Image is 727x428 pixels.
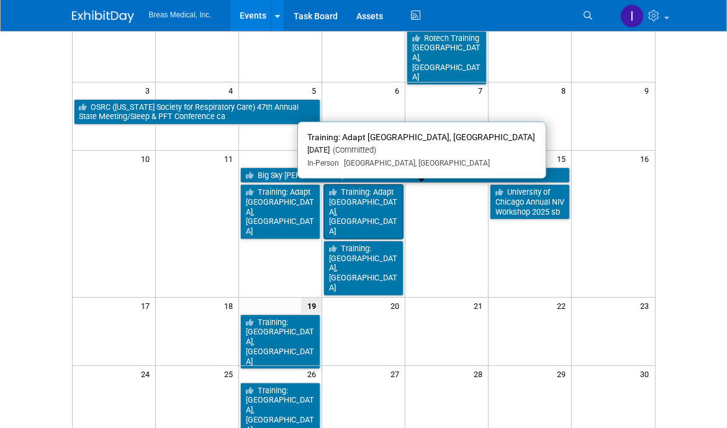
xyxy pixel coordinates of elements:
div: [DATE] [308,145,536,156]
span: 24 [140,366,155,381]
a: University of Chicago Annual NIV Workshop 2025 sb [490,184,570,220]
span: 5 [310,82,322,98]
span: 25 [223,366,238,381]
span: 9 [644,82,655,98]
span: 29 [556,366,571,381]
span: (Committed) [330,145,377,154]
span: 28 [472,366,488,381]
span: 23 [639,298,655,313]
span: 18 [223,298,238,313]
span: In-Person [308,159,340,167]
span: Breas Medical, Inc. [149,11,212,19]
a: OSRC ([US_STATE] Society for Respiratory Care) 47th Annual State Meeting/Sleep & PFT Conference ca [74,99,321,125]
img: Inga Dolezar [620,4,644,28]
span: 6 [394,82,405,98]
span: 27 [389,366,405,381]
span: 19 [301,298,322,313]
span: 11 [223,151,238,166]
span: 20 [389,298,405,313]
a: Training: Adapt [GEOGRAPHIC_DATA], [GEOGRAPHIC_DATA] [240,184,320,239]
span: 21 [472,298,488,313]
span: [GEOGRAPHIC_DATA], [GEOGRAPHIC_DATA] [340,159,490,167]
span: 17 [140,298,155,313]
span: 30 [639,366,655,381]
span: 8 [560,82,571,98]
span: 10 [140,151,155,166]
a: Training: [GEOGRAPHIC_DATA], [GEOGRAPHIC_DATA] [240,314,320,370]
img: ExhibitDay [72,11,134,23]
span: 16 [639,151,655,166]
a: Training: Adapt [GEOGRAPHIC_DATA], [GEOGRAPHIC_DATA] [323,184,404,239]
span: 3 [144,82,155,98]
a: Training: [GEOGRAPHIC_DATA], [GEOGRAPHIC_DATA] [323,241,404,296]
span: 7 [477,82,488,98]
span: 4 [227,82,238,98]
a: Big Sky [PERSON_NAME] 2025 [240,167,570,184]
span: Training: Adapt [GEOGRAPHIC_DATA], [GEOGRAPHIC_DATA] [308,132,536,142]
span: 22 [556,298,571,313]
a: Rotech Training [GEOGRAPHIC_DATA], [GEOGRAPHIC_DATA] [407,30,487,86]
span: 26 [306,366,322,381]
span: 15 [556,151,571,166]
